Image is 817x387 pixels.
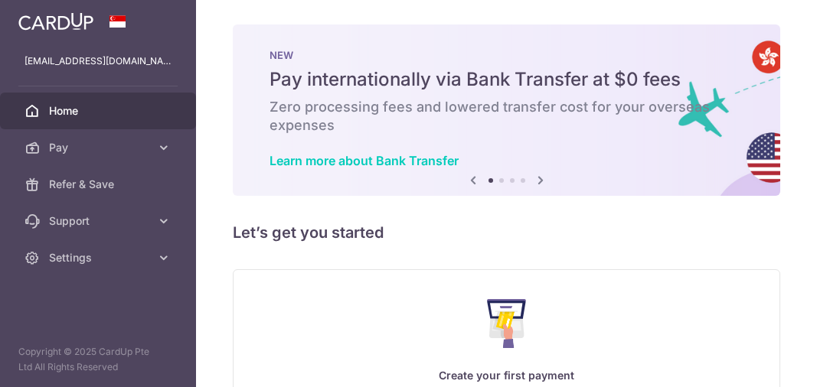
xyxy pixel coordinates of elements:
img: Bank transfer banner [233,24,780,196]
p: Create your first payment [264,366,749,385]
p: NEW [270,49,743,61]
span: Pay [49,140,150,155]
span: Settings [49,250,150,265]
span: Support [49,213,150,229]
span: Refer & Save [49,177,150,192]
a: Learn more about Bank Transfer [270,153,459,168]
h5: Pay internationally via Bank Transfer at $0 fees [270,67,743,92]
h5: Let’s get you started [233,220,780,245]
span: Home [49,103,150,119]
h6: Zero processing fees and lowered transfer cost for your overseas expenses [270,98,743,135]
img: CardUp [18,12,93,31]
p: [EMAIL_ADDRESS][DOMAIN_NAME] [25,54,172,69]
img: Make Payment [487,299,526,348]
